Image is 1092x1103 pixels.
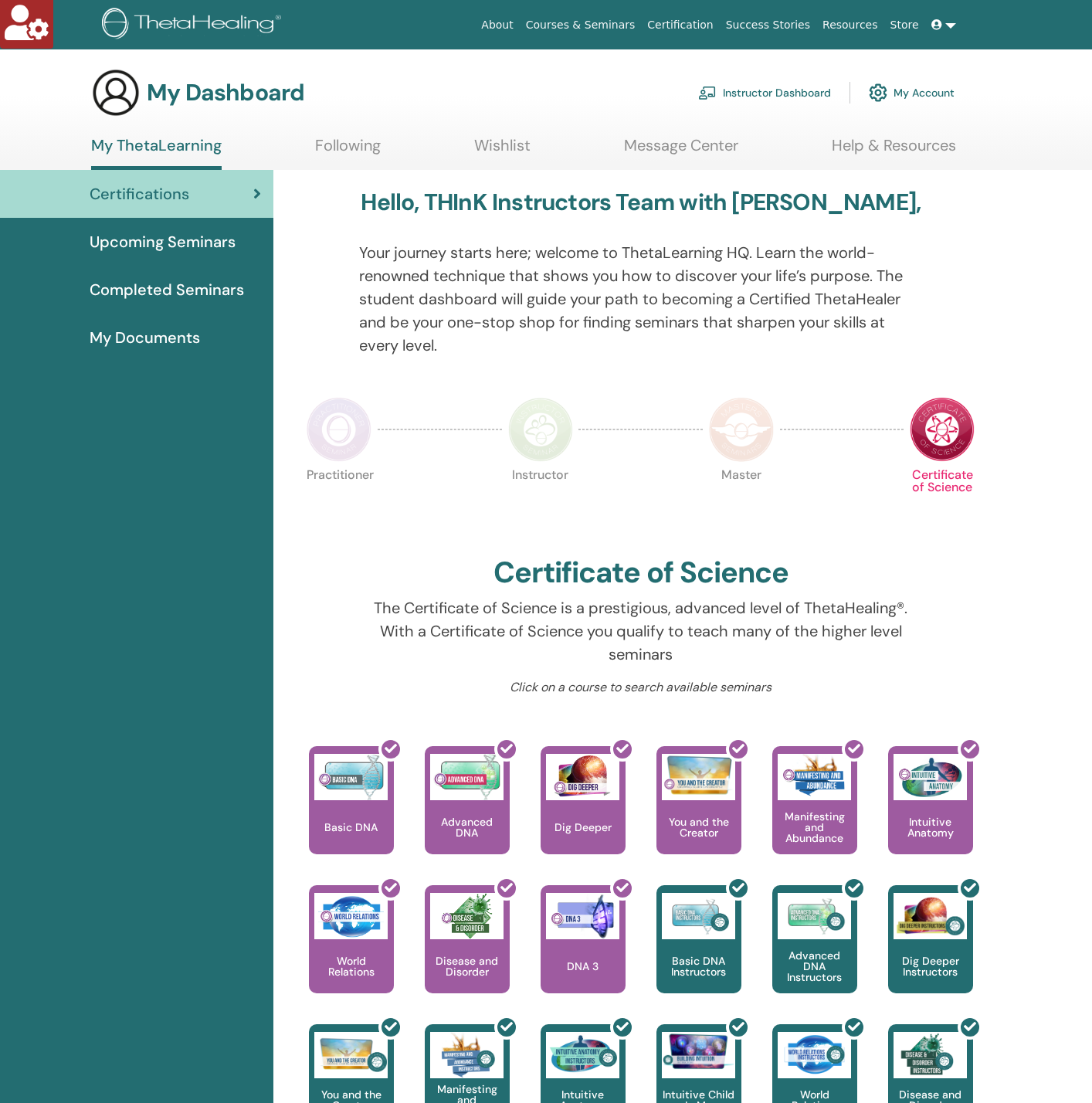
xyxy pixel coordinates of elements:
[884,11,925,39] a: Store
[888,885,973,1024] a: Dig Deeper Instructors Dig Deeper Instructors
[425,746,510,885] a: Advanced DNA Advanced DNA
[425,955,510,977] p: Disease and Disorder
[709,469,774,534] p: Master
[888,955,973,977] p: Dig Deeper Instructors
[493,555,788,591] h2: Certificate of Science
[314,754,388,800] img: Basic DNA
[624,136,738,166] a: Message Center
[698,76,831,110] a: Instructor Dashboard
[147,79,304,107] h3: My Dashboard
[309,885,394,1024] a: World Relations World Relations
[546,754,619,800] img: Dig Deeper
[546,893,619,939] img: DNA 3
[90,326,200,349] span: My Documents
[816,11,884,39] a: Resources
[778,893,851,939] img: Advanced DNA Instructors
[309,746,394,885] a: Basic DNA Basic DNA
[772,950,857,983] p: Advanced DNA Instructors
[656,885,741,1024] a: Basic DNA Instructors Basic DNA Instructors
[91,136,222,170] a: My ThetaLearning
[307,469,371,534] p: Practitioner
[778,1032,851,1078] img: World Relations Instructors
[641,11,719,39] a: Certification
[541,746,626,885] a: Dig Deeper Dig Deeper
[698,86,717,100] img: chalkboard-teacher.svg
[894,754,967,800] img: Intuitive Anatomy
[359,241,922,357] p: Your journey starts here; welcome to ThetaLearning HQ. Learn the world-renowned technique that sh...
[307,397,371,462] img: Practitioner
[720,11,816,39] a: Success Stories
[314,893,388,939] img: World Relations
[772,746,857,885] a: Manifesting and Abundance Manifesting and Abundance
[91,68,141,117] img: generic-user-icon.jpg
[772,885,857,1024] a: Advanced DNA Instructors Advanced DNA Instructors
[662,893,735,939] img: Basic DNA Instructors
[772,811,857,843] p: Manifesting and Abundance
[90,278,244,301] span: Completed Seminars
[888,816,973,838] p: Intuitive Anatomy
[425,816,510,838] p: Advanced DNA
[869,76,955,110] a: My Account
[910,397,975,462] img: Certificate of Science
[508,397,573,462] img: Instructor
[475,11,519,39] a: About
[90,182,189,205] span: Certifications
[894,893,967,939] img: Dig Deeper Instructors
[778,754,851,800] img: Manifesting and Abundance
[430,893,504,939] img: Disease and Disorder
[430,754,504,800] img: Advanced DNA
[508,469,573,534] p: Instructor
[656,746,741,885] a: You and the Creator You and the Creator
[359,678,922,697] p: Click on a course to search available seminars
[709,397,774,462] img: Master
[90,230,236,253] span: Upcoming Seminars
[359,596,922,666] p: The Certificate of Science is a prestigious, advanced level of ThetaHealing®. With a Certificate ...
[910,469,975,534] p: Certificate of Science
[425,885,510,1024] a: Disease and Disorder Disease and Disorder
[832,136,956,166] a: Help & Resources
[541,885,626,1024] a: DNA 3 DNA 3
[102,8,287,42] img: logo.png
[656,816,741,838] p: You and the Creator
[662,754,735,796] img: You and the Creator
[361,188,921,216] h3: Hello, THInK Instructors Team with [PERSON_NAME],
[662,1032,735,1070] img: Intuitive Child In Me Instructors
[546,1032,619,1078] img: Intuitive Anatomy Instructors
[548,822,618,833] p: Dig Deeper
[656,955,741,977] p: Basic DNA Instructors
[314,1032,388,1078] img: You and the Creator Instructors
[474,136,531,166] a: Wishlist
[430,1032,504,1078] img: Manifesting and Abundance Instructors
[894,1032,967,1078] img: Disease and Disorder Instructors
[309,955,394,977] p: World Relations
[888,746,973,885] a: Intuitive Anatomy Intuitive Anatomy
[520,11,642,39] a: Courses & Seminars
[315,136,381,166] a: Following
[869,80,887,106] img: cog.svg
